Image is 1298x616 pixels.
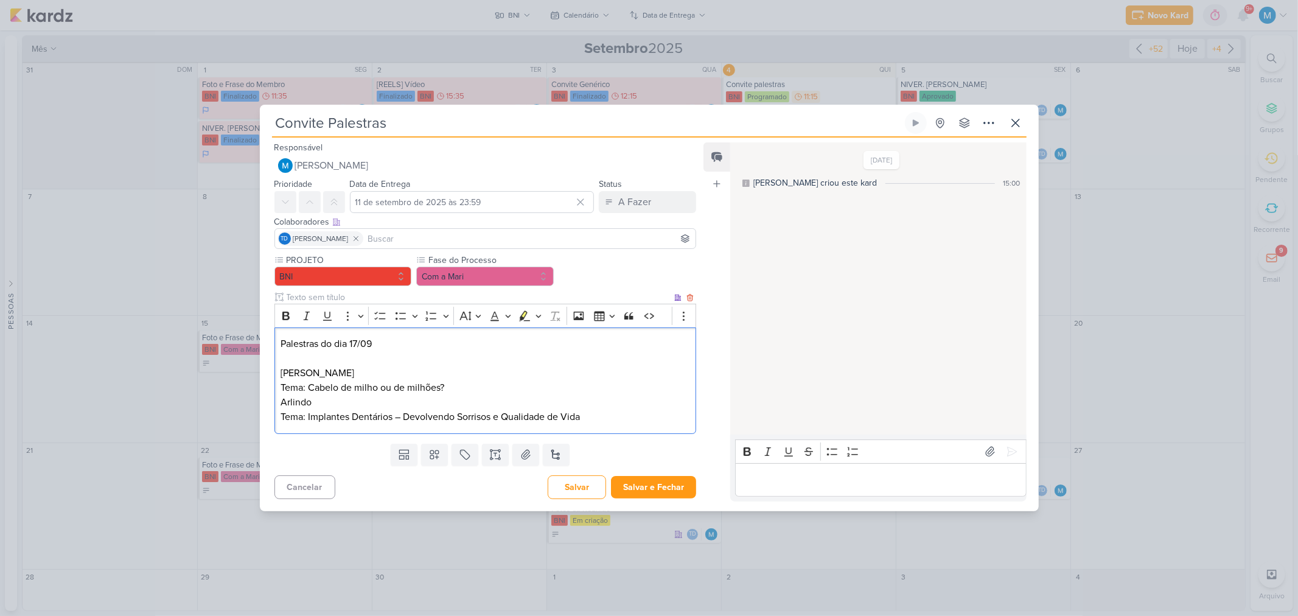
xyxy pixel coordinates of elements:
[274,475,335,499] button: Cancelar
[416,267,554,286] button: Com a Mari
[618,195,651,209] div: A Fazer
[281,236,288,242] p: Td
[274,142,323,153] label: Responsável
[293,233,349,244] span: [PERSON_NAME]
[274,155,697,177] button: [PERSON_NAME]
[281,395,689,410] p: Arlindo
[281,366,689,380] p: [PERSON_NAME]
[599,191,696,213] button: A Fazer
[735,463,1026,497] div: Editor editing area: main
[281,337,689,351] p: Palestras do dia 17/09
[281,410,689,424] p: Tema: Implantes Dentários – Devolvendo Sorrisos e Qualidade de Vida
[285,254,412,267] label: PROJETO
[284,291,672,304] input: Texto sem título
[753,177,877,189] div: [PERSON_NAME] criou este kard
[295,158,369,173] span: [PERSON_NAME]
[599,179,622,189] label: Status
[274,267,412,286] button: BNI
[274,215,697,228] div: Colaboradores
[350,179,411,189] label: Data de Entrega
[278,158,293,173] img: MARIANA MIRANDA
[279,233,291,245] div: Thais de carvalho
[274,304,697,327] div: Editor toolbar
[735,439,1026,463] div: Editor toolbar
[350,191,595,213] input: Select a date
[427,254,554,267] label: Fase do Processo
[281,380,689,395] p: Tema: Cabelo de milho ou de milhões?
[274,327,697,434] div: Editor editing area: main
[366,231,694,246] input: Buscar
[1003,178,1021,189] div: 15:00
[274,179,313,189] label: Prioridade
[548,475,606,499] button: Salvar
[911,118,921,128] div: Ligar relógio
[611,476,696,499] button: Salvar e Fechar
[272,112,902,134] input: Kard Sem Título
